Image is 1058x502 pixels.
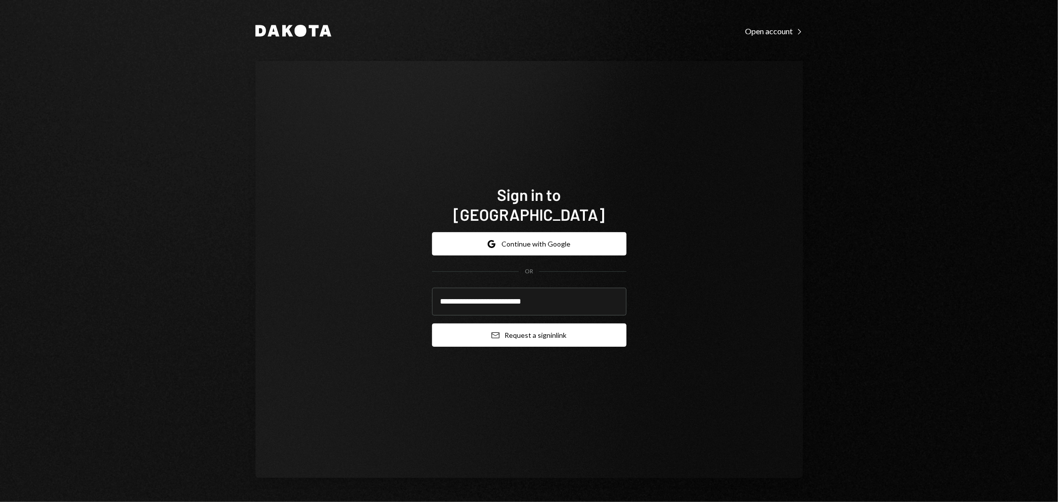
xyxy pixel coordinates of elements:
button: Continue with Google [432,232,626,255]
button: Request a signinlink [432,323,626,347]
div: OR [525,267,533,276]
h1: Sign in to [GEOGRAPHIC_DATA] [432,185,626,224]
a: Open account [746,25,803,36]
div: Open account [746,26,803,36]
